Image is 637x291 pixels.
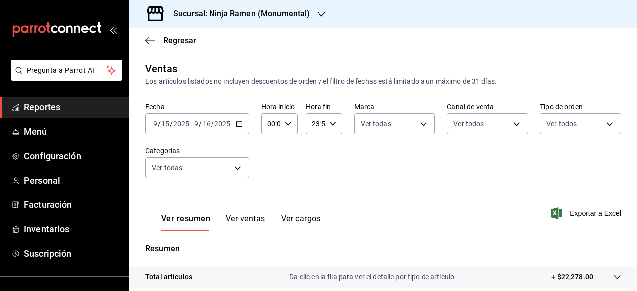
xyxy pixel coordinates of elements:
[202,120,211,128] input: --
[145,36,196,45] button: Regresar
[24,247,121,260] span: Suscripción
[158,120,161,128] span: /
[289,272,454,282] p: Da clic en la fila para ver el detalle por tipo de artículo
[152,163,182,173] span: Ver todas
[145,103,249,110] label: Fecha
[145,147,249,154] label: Categorías
[24,222,121,236] span: Inventarios
[165,8,310,20] h3: Sucursal: Ninja Ramen (Monumental)
[161,120,170,128] input: --
[7,72,122,83] a: Pregunta a Parrot AI
[27,65,107,76] span: Pregunta a Parrot AI
[145,243,621,255] p: Resumen
[161,214,320,231] div: navigation tabs
[194,120,199,128] input: --
[24,100,121,114] span: Reportes
[173,120,190,128] input: ----
[109,26,117,34] button: open_drawer_menu
[453,119,484,129] span: Ver todos
[361,119,391,129] span: Ver todas
[24,125,121,138] span: Menú
[261,103,298,110] label: Hora inicio
[153,120,158,128] input: --
[199,120,202,128] span: /
[163,36,196,45] span: Regresar
[281,214,321,231] button: Ver cargos
[145,272,192,282] p: Total artículos
[24,198,121,211] span: Facturación
[546,119,577,129] span: Ver todos
[551,272,593,282] p: + $22,278.00
[24,149,121,163] span: Configuración
[24,174,121,187] span: Personal
[354,103,435,110] label: Marca
[214,120,231,128] input: ----
[540,103,621,110] label: Tipo de orden
[170,120,173,128] span: /
[306,103,342,110] label: Hora fin
[226,214,265,231] button: Ver ventas
[11,60,122,81] button: Pregunta a Parrot AI
[191,120,193,128] span: -
[211,120,214,128] span: /
[145,61,177,76] div: Ventas
[145,76,621,87] div: Los artículos listados no incluyen descuentos de orden y el filtro de fechas está limitado a un m...
[447,103,528,110] label: Canal de venta
[161,214,210,231] button: Ver resumen
[553,207,621,219] button: Exportar a Excel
